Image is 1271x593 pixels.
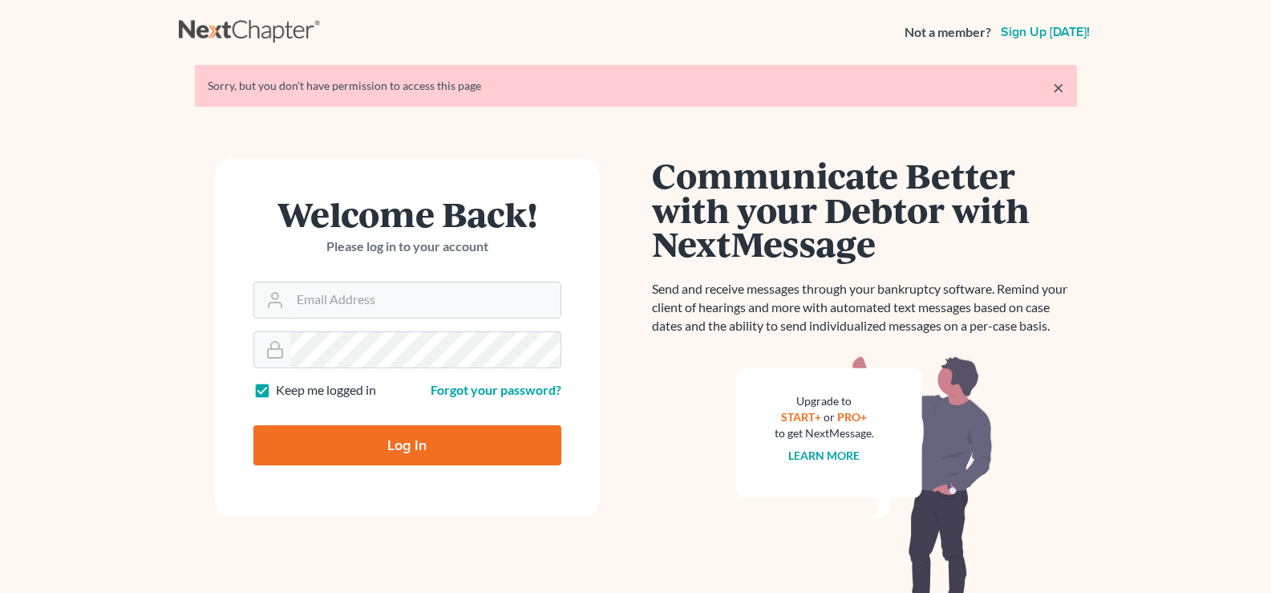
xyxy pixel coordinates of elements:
a: PRO+ [837,410,867,424]
a: Sign up [DATE]! [998,26,1093,39]
div: Sorry, but you don't have permission to access this page [208,78,1064,94]
a: × [1053,78,1064,97]
div: Upgrade to [775,393,874,409]
label: Keep me logged in [276,381,376,400]
input: Log In [253,425,561,465]
h1: Welcome Back! [253,197,561,231]
p: Please log in to your account [253,238,561,256]
a: Learn more [788,449,860,462]
span: or [824,410,835,424]
div: to get NextMessage. [775,425,874,441]
a: Forgot your password? [431,382,561,397]
input: Email Address [290,282,561,318]
p: Send and receive messages through your bankruptcy software. Remind your client of hearings and mo... [652,280,1077,335]
h1: Communicate Better with your Debtor with NextMessage [652,158,1077,261]
a: START+ [781,410,821,424]
strong: Not a member? [905,23,991,42]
